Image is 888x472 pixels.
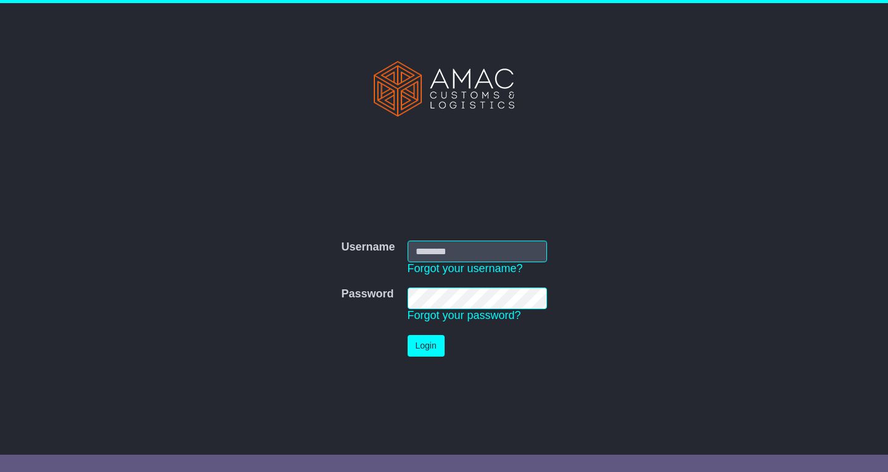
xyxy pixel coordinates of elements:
a: Forgot your username? [408,262,523,275]
img: AMAC Customs and Logistics [374,61,514,117]
label: Password [341,288,393,301]
label: Username [341,241,395,254]
a: Forgot your password? [408,309,521,321]
button: Login [408,335,445,357]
